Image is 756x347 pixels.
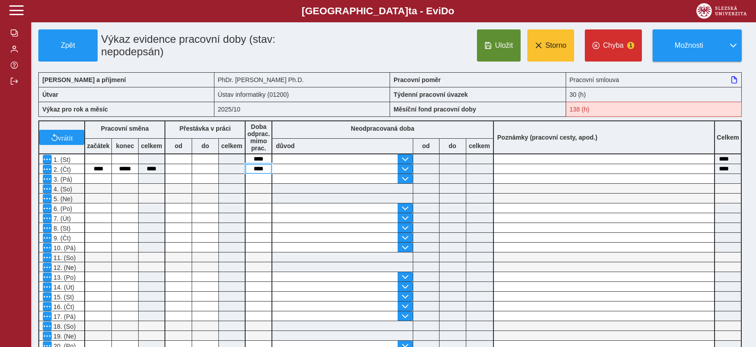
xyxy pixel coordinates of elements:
[43,312,52,321] button: Menu
[653,29,725,62] button: Možnosti
[52,195,73,202] span: 5. (Ne)
[52,225,70,232] span: 8. (St)
[52,235,71,242] span: 9. (Čt)
[394,76,441,83] b: Pracovní poměr
[165,142,192,149] b: od
[717,134,739,141] b: Celkem
[43,155,52,164] button: Menu
[276,142,295,149] b: důvod
[139,142,164,149] b: celkem
[527,29,574,62] button: Storno
[214,72,390,87] div: PhDr. [PERSON_NAME] Ph.D.
[52,303,74,310] span: 16. (Čt)
[58,134,73,141] span: vrátit
[27,5,729,17] b: [GEOGRAPHIC_DATA] a - Evi
[219,142,245,149] b: celkem
[566,102,742,117] div: Fond pracovní doby (138 h) a součet hodin (18 h) se neshodují!
[52,156,70,163] span: 1. (St)
[192,142,218,149] b: do
[696,3,747,19] img: logo_web_su.png
[214,87,390,102] div: Ústav informatiky (01200)
[546,41,567,50] span: Storno
[52,323,76,330] span: 18. (So)
[52,293,74,301] span: 15. (St)
[52,205,72,212] span: 6. (Po)
[394,106,476,113] b: Měsíční fond pracovní doby
[43,263,52,272] button: Menu
[98,29,334,62] h1: Výkaz evidence pracovní doby (stav: nepodepsán)
[214,102,390,117] div: 2025/10
[43,322,52,330] button: Menu
[43,184,52,193] button: Menu
[52,215,71,222] span: 7. (Út)
[43,331,52,340] button: Menu
[495,41,513,50] span: Uložit
[52,186,72,193] span: 4. (So)
[477,29,521,62] button: Uložit
[52,176,72,183] span: 3. (Pá)
[52,284,74,291] span: 14. (Út)
[43,194,52,203] button: Menu
[42,106,108,113] b: Výkaz pro rok a měsíc
[566,87,742,102] div: 30 (h)
[466,142,493,149] b: celkem
[43,253,52,262] button: Menu
[43,204,52,213] button: Menu
[43,165,52,173] button: Menu
[39,130,84,145] button: vrátit
[43,292,52,301] button: Menu
[112,142,138,149] b: konec
[440,142,466,149] b: do
[627,42,634,49] span: 1
[603,41,624,50] span: Chyba
[38,29,98,62] button: Zpět
[42,91,58,98] b: Útvar
[52,166,71,173] span: 2. (Čt)
[85,142,111,149] b: začátek
[101,125,148,132] b: Pracovní směna
[43,214,52,223] button: Menu
[441,5,448,17] span: D
[247,123,270,152] b: Doba odprac. mimo prac.
[566,72,742,87] div: Pracovní smlouva
[52,313,76,320] span: 17. (Pá)
[43,302,52,311] button: Menu
[413,142,439,149] b: od
[42,76,126,83] b: [PERSON_NAME] a příjmení
[43,174,52,183] button: Menu
[43,243,52,252] button: Menu
[448,5,455,17] span: o
[43,223,52,232] button: Menu
[179,125,230,132] b: Přestávka v práci
[52,333,76,340] span: 19. (Ne)
[660,41,718,50] span: Možnosti
[43,233,52,242] button: Menu
[585,29,642,62] button: Chyba1
[52,244,76,252] span: 10. (Pá)
[394,91,468,98] b: Týdenní pracovní úvazek
[494,134,601,141] b: Poznámky (pracovní cesty, apod.)
[43,273,52,281] button: Menu
[351,125,414,132] b: Neodpracovaná doba
[42,41,94,50] span: Zpět
[52,254,76,261] span: 11. (So)
[43,282,52,291] button: Menu
[52,264,76,271] span: 12. (Ne)
[408,5,411,17] span: t
[52,274,76,281] span: 13. (Po)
